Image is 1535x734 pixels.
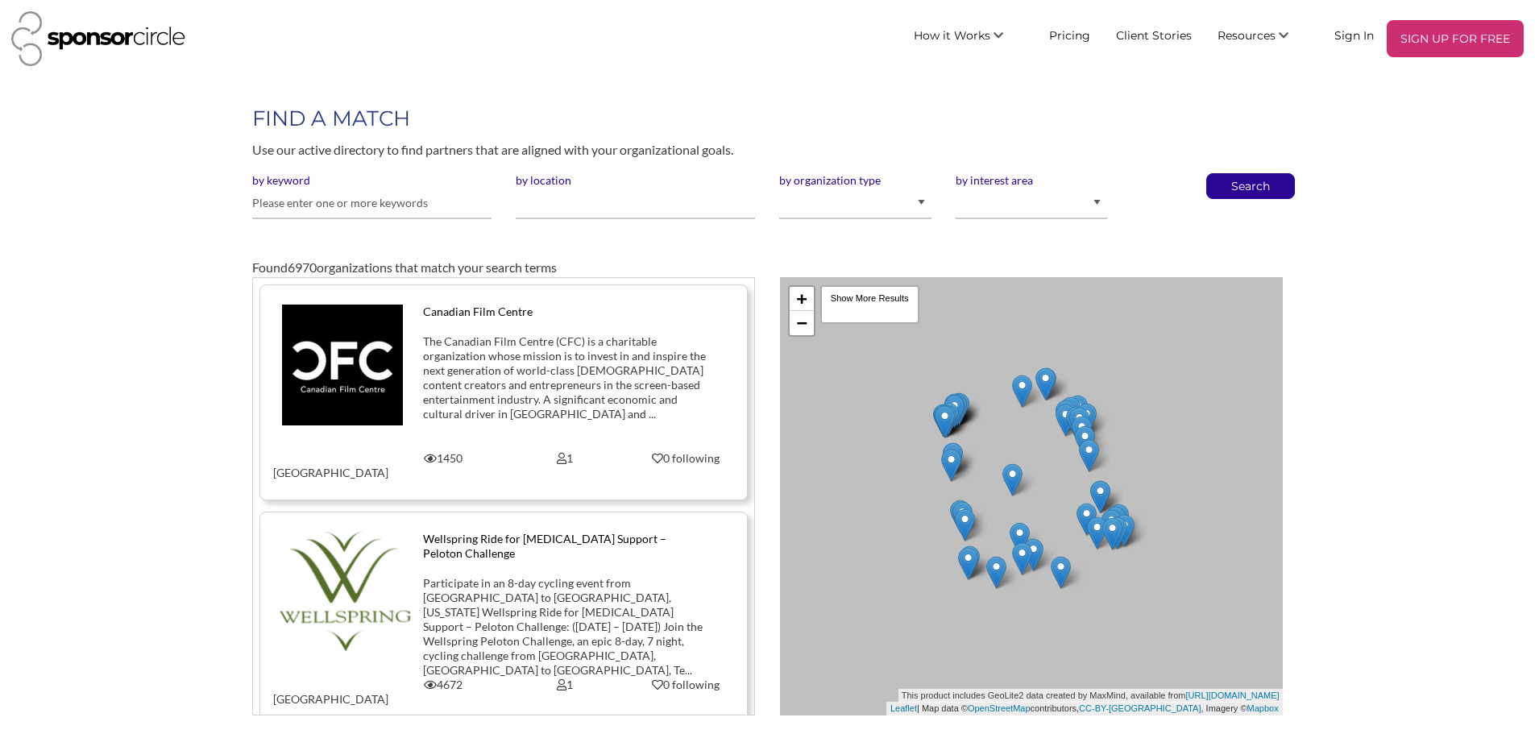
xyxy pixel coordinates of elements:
[11,11,185,66] img: Sponsor Circle Logo
[423,334,706,421] div: The Canadian Film Centre (CFC) is a charitable organization whose mission is to invest in and ins...
[1247,703,1279,713] a: Mapbox
[282,305,403,425] img: tys7ftntgowgismeyatu
[886,702,1283,715] div: | Map data © contributors, , Imagery ©
[252,173,492,188] label: by keyword
[1321,20,1387,49] a: Sign In
[1186,690,1280,700] a: [URL][DOMAIN_NAME]
[516,173,755,188] label: by location
[288,259,317,275] span: 6970
[423,576,706,678] div: Participate in an 8-day cycling event from [GEOGRAPHIC_DATA] to [GEOGRAPHIC_DATA], [US_STATE] Wel...
[914,28,990,43] span: How it Works
[273,532,411,651] img: wgkeavk01u56rftp6wvv
[890,703,917,713] a: Leaflet
[901,20,1036,57] li: How it Works
[779,173,931,188] label: by organization type
[956,173,1107,188] label: by interest area
[252,104,1282,133] h1: FIND A MATCH
[637,678,735,692] div: 0 following
[252,258,1282,277] div: Found organizations that match your search terms
[423,532,706,561] div: Wellspring Ride for [MEDICAL_DATA] Support – Peloton Challenge
[423,305,706,319] div: Canadian Film Centre
[1036,20,1103,49] a: Pricing
[273,532,734,707] a: Wellspring Ride for [MEDICAL_DATA] Support – Peloton Challenge Participate in an 8-day cycling ev...
[504,451,625,466] div: 1
[1393,27,1517,51] p: SIGN UP FOR FREE
[898,689,1283,703] div: This product includes GeoLite2 data created by MaxMind, available from
[1205,20,1321,57] li: Resources
[1079,703,1201,713] a: CC-BY-[GEOGRAPHIC_DATA]
[504,678,625,692] div: 1
[790,311,814,335] a: Zoom out
[637,451,735,466] div: 0 following
[252,139,1282,160] p: Use our active directory to find partners that are aligned with your organizational goals.
[968,703,1031,713] a: OpenStreetMap
[273,305,734,480] a: Canadian Film Centre The Canadian Film Centre (CFC) is a charitable organization whose mission is...
[1103,20,1205,49] a: Client Stories
[383,678,504,692] div: 4672
[383,451,504,466] div: 1450
[790,287,814,311] a: Zoom in
[261,678,383,707] div: [GEOGRAPHIC_DATA]
[261,451,383,480] div: [GEOGRAPHIC_DATA]
[1224,174,1277,198] button: Search
[252,188,492,219] input: Please enter one or more keywords
[820,285,919,324] div: Show More Results
[1218,28,1276,43] span: Resources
